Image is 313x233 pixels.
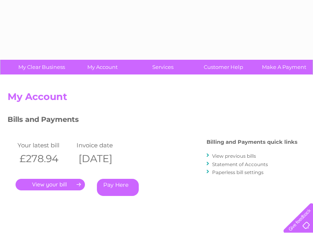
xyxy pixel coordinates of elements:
h4: Billing and Payments quick links [207,139,297,145]
a: View previous bills [212,153,256,159]
a: My Clear Business [9,60,75,74]
a: Customer Help [191,60,256,74]
td: Invoice date [75,140,134,151]
a: . [16,179,85,190]
a: Statement of Accounts [212,161,268,167]
td: Your latest bill [16,140,75,151]
a: My Account [69,60,135,74]
a: Pay Here [97,179,139,196]
a: Services [130,60,196,74]
a: Paperless bill settings [212,169,264,175]
th: £278.94 [16,151,75,167]
th: [DATE] [75,151,134,167]
h3: Bills and Payments [8,114,297,128]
